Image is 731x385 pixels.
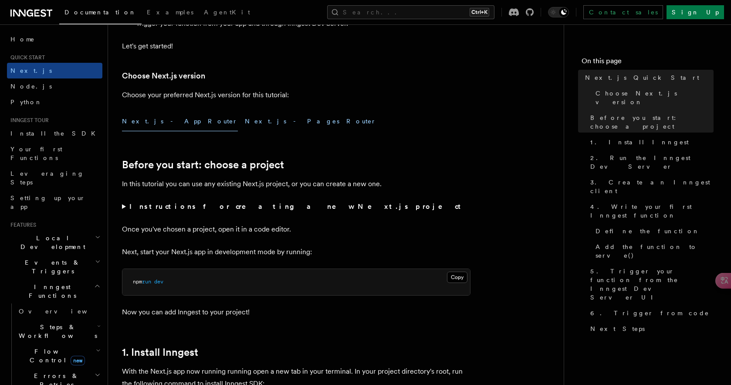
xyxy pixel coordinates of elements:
[596,89,714,106] span: Choose Next.js version
[7,221,36,228] span: Features
[590,202,714,220] span: 4. Write your first Inngest function
[7,141,102,166] a: Your first Functions
[592,223,714,239] a: Define the function
[7,166,102,190] a: Leveraging Steps
[590,113,714,131] span: Before you start: choose a project
[15,319,102,344] button: Steps & Workflows
[154,279,163,285] span: dev
[587,150,714,174] a: 2. Run the Inngest Dev Server
[15,344,102,368] button: Flow Controlnew
[10,194,85,210] span: Setting up your app
[587,321,714,337] a: Next Steps
[590,267,714,302] span: 5. Trigger your function from the Inngest Dev Server UI
[15,323,97,340] span: Steps & Workflows
[245,112,376,131] button: Next.js - Pages Router
[7,234,95,251] span: Local Development
[7,63,102,78] a: Next.js
[10,170,84,186] span: Leveraging Steps
[7,78,102,94] a: Node.js
[15,347,96,365] span: Flow Control
[122,70,205,82] a: Choose Next.js version
[10,99,42,106] span: Python
[587,305,714,321] a: 6. Trigger from code
[587,263,714,305] a: 5. Trigger your function from the Inngest Dev Server UI
[7,279,102,303] button: Inngest Functions
[7,283,94,300] span: Inngest Functions
[122,40,470,52] p: Let's get started!
[7,255,102,279] button: Events & Triggers
[447,272,467,283] button: Copy
[667,5,724,19] a: Sign Up
[596,242,714,260] span: Add the function to serve()
[327,5,494,19] button: Search...Ctrl+K
[582,70,714,85] a: Next.js Quick Start
[122,112,238,131] button: Next.js - App Router
[587,199,714,223] a: 4. Write your first Inngest function
[587,110,714,134] a: Before you start: choose a project
[199,3,255,24] a: AgentKit
[590,178,714,195] span: 3. Create an Inngest client
[122,201,470,213] summary: Instructions for creating a new Next.js project
[7,190,102,215] a: Setting up your app
[10,35,35,44] span: Home
[582,56,714,70] h4: On this page
[592,239,714,263] a: Add the function to serve()
[133,279,142,285] span: npm
[122,89,470,101] p: Choose your preferred Next.js version for this tutorial:
[142,279,151,285] span: run
[15,303,102,319] a: Overview
[585,73,699,82] span: Next.js Quick Start
[10,67,52,74] span: Next.js
[122,346,198,358] a: 1. Install Inngest
[122,246,470,258] p: Next, start your Next.js app in development mode by running:
[129,202,464,211] strong: Instructions for creating a new Next.js project
[590,324,645,333] span: Next Steps
[590,309,709,317] span: 6. Trigger from code
[7,94,102,110] a: Python
[7,258,95,276] span: Events & Triggers
[587,174,714,199] a: 3. Create an Inngest client
[583,5,663,19] a: Contact sales
[204,9,250,16] span: AgentKit
[7,230,102,255] button: Local Development
[122,159,284,171] a: Before you start: choose a project
[470,8,489,17] kbd: Ctrl+K
[19,308,108,315] span: Overview
[590,138,689,147] span: 1. Install Inngest
[59,3,142,24] a: Documentation
[10,130,101,137] span: Install the SDK
[10,146,62,161] span: Your first Functions
[7,54,45,61] span: Quick start
[142,3,199,24] a: Examples
[548,7,569,17] button: Toggle dark mode
[7,117,49,124] span: Inngest tour
[7,31,102,47] a: Home
[7,126,102,141] a: Install the SDK
[122,178,470,190] p: In this tutorial you can use any existing Next.js project, or you can create a new one.
[147,9,193,16] span: Examples
[592,85,714,110] a: Choose Next.js version
[64,9,136,16] span: Documentation
[10,83,52,90] span: Node.js
[122,223,470,235] p: Once you've chosen a project, open it in a code editor.
[590,153,714,171] span: 2. Run the Inngest Dev Server
[122,306,470,318] p: Now you can add Inngest to your project!
[71,356,85,365] span: new
[587,134,714,150] a: 1. Install Inngest
[596,227,700,235] span: Define the function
